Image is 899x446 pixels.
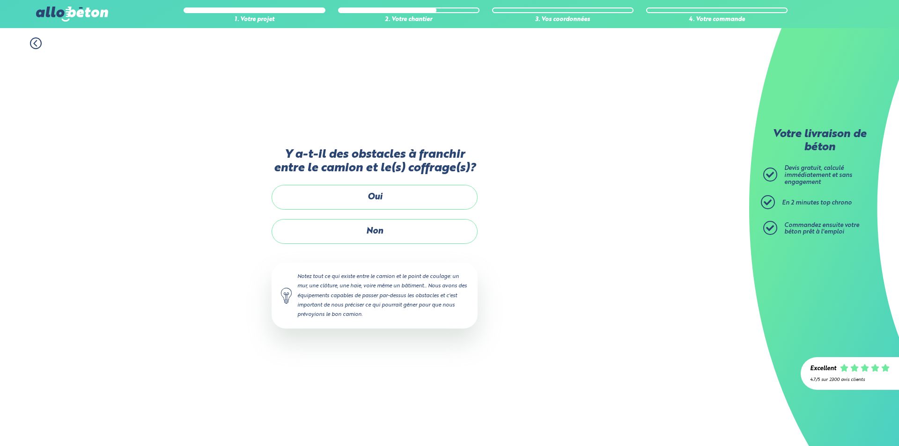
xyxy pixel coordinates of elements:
[272,148,478,175] label: Y a-t-il des obstacles à franchir entre le camion et le(s) coffrage(s)?
[338,16,479,23] div: 2. Votre chantier
[646,16,788,23] div: 4. Votre commande
[492,16,634,23] div: 3. Vos coordonnées
[766,128,873,154] p: Votre livraison de béton
[810,377,890,382] div: 4.7/5 sur 2300 avis clients
[272,185,478,210] label: Oui
[36,7,108,22] img: allobéton
[184,16,325,23] div: 1. Votre projet
[272,219,478,244] label: Non
[784,222,859,235] span: Commandez ensuite votre béton prêt à l'emploi
[782,200,852,206] span: En 2 minutes top chrono
[784,165,852,185] span: Devis gratuit, calculé immédiatement et sans engagement
[816,409,889,436] iframe: Help widget launcher
[810,366,836,373] div: Excellent
[272,263,478,329] div: Notez tout ce qui existe entre le camion et le point de coulage: un mur, une clôture, une haie, v...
